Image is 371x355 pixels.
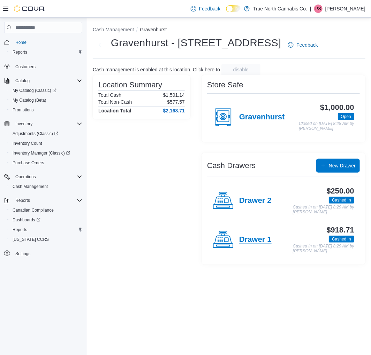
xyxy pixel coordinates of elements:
[13,173,39,181] button: Operations
[10,129,61,138] a: Adjustments (Classic)
[98,81,162,89] h3: Location Summary
[13,237,49,242] span: [US_STATE] CCRS
[98,99,132,105] h6: Total Non-Cash
[14,5,45,12] img: Cova
[7,182,85,191] button: Cash Management
[1,119,85,129] button: Inventory
[7,139,85,148] button: Inventory Count
[329,197,354,204] span: Cashed In
[239,235,272,244] h4: Drawer 1
[10,226,82,234] span: Reports
[93,27,134,32] button: Cash Management
[93,38,107,52] button: Next
[293,244,354,253] p: Cashed In on [DATE] 8:29 AM by [PERSON_NAME]
[7,129,85,139] a: Adjustments (Classic)
[13,62,82,71] span: Customers
[10,96,82,104] span: My Catalog (Beta)
[7,148,85,158] a: Inventory Manager (Classic)
[285,38,320,52] a: Feedback
[207,161,256,170] h3: Cash Drawers
[10,182,51,191] a: Cash Management
[7,105,85,115] button: Promotions
[316,159,360,173] button: New Drawer
[327,187,354,195] h3: $250.00
[320,103,354,112] h3: $1,000.00
[10,48,30,56] a: Reports
[314,5,323,13] div: Peter scull
[10,96,49,104] a: My Catalog (Beta)
[239,113,285,122] h4: Gravenhurst
[233,66,249,73] span: disable
[329,162,356,169] span: New Drawer
[329,236,354,243] span: Cashed In
[10,206,82,214] span: Canadian Compliance
[15,40,26,45] span: Home
[327,226,354,234] h3: $918.71
[15,174,36,180] span: Operations
[316,5,321,13] span: Ps
[13,49,27,55] span: Reports
[13,150,70,156] span: Inventory Manager (Classic)
[13,63,38,71] a: Customers
[221,64,260,75] button: disable
[10,106,82,114] span: Promotions
[15,198,30,203] span: Reports
[239,196,272,205] h4: Drawer 2
[4,34,82,277] nav: Complex example
[13,249,82,258] span: Settings
[10,106,37,114] a: Promotions
[163,108,185,113] h4: $2,168.71
[1,196,85,205] button: Reports
[10,182,82,191] span: Cash Management
[10,86,82,95] span: My Catalog (Classic)
[7,205,85,215] button: Canadian Compliance
[338,113,354,120] span: Open
[13,77,32,85] button: Catalog
[188,2,223,16] a: Feedback
[13,120,82,128] span: Inventory
[226,5,241,13] input: Dark Mode
[1,37,85,47] button: Home
[13,88,56,93] span: My Catalog (Classic)
[7,47,85,57] button: Reports
[13,97,46,103] span: My Catalog (Beta)
[10,86,59,95] a: My Catalog (Classic)
[10,139,45,148] a: Inventory Count
[10,129,82,138] span: Adjustments (Classic)
[167,99,185,105] p: $577.57
[7,95,85,105] button: My Catalog (Beta)
[13,131,58,136] span: Adjustments (Classic)
[13,38,82,47] span: Home
[332,236,351,242] span: Cashed In
[93,26,365,34] nav: An example of EuiBreadcrumbs
[13,227,27,232] span: Reports
[111,36,281,50] h1: Gravenhurst - [STREET_ADDRESS]
[98,92,121,98] h6: Total Cash
[15,78,30,84] span: Catalog
[10,149,82,157] span: Inventory Manager (Classic)
[10,235,52,244] a: [US_STATE] CCRS
[10,149,73,157] a: Inventory Manager (Classic)
[1,248,85,259] button: Settings
[13,120,35,128] button: Inventory
[140,27,167,32] button: Gravenhurst
[13,196,82,205] span: Reports
[1,61,85,71] button: Customers
[10,139,82,148] span: Inventory Count
[1,172,85,182] button: Operations
[10,206,56,214] a: Canadian Compliance
[15,121,32,127] span: Inventory
[93,67,220,72] p: Cash management is enabled at this location. Click here to
[299,121,354,131] p: Closed on [DATE] 8:28 AM by [PERSON_NAME]
[15,64,36,70] span: Customers
[341,113,351,120] span: Open
[13,160,44,166] span: Purchase Orders
[13,196,33,205] button: Reports
[296,41,318,48] span: Feedback
[7,158,85,168] button: Purchase Orders
[325,5,365,13] p: [PERSON_NAME]
[10,216,43,224] a: Dashboards
[293,205,354,214] p: Cashed In on [DATE] 8:29 AM by [PERSON_NAME]
[310,5,311,13] p: |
